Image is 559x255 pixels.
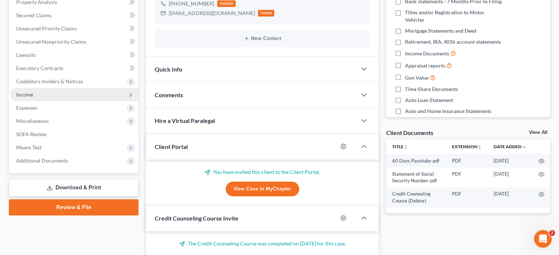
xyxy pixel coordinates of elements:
span: Miscellaneous [16,118,49,124]
span: SOFA Review [16,131,47,137]
a: Review & File [9,199,139,215]
span: Client Portal [155,143,188,150]
a: View All [529,130,547,135]
span: Expenses [16,105,37,111]
td: [DATE] [488,187,533,208]
span: Auto Loan Statement [405,96,453,104]
a: Extensionunfold_more [452,144,482,149]
i: expand_more [522,145,527,149]
div: Client Documents [386,129,433,136]
div: [EMAIL_ADDRESS][DOMAIN_NAME] [169,10,255,17]
p: You have invited this client to the Client Portal. [155,168,370,176]
a: Titleunfold_more [392,144,408,149]
span: Lawsuits [16,52,36,58]
a: Unsecured Priority Claims [10,22,139,35]
span: Time Share Documents [405,85,458,93]
span: Income [16,91,33,98]
td: Credit Counseling Course (Debtor) [386,187,446,208]
span: 2 [549,230,555,236]
span: Unsecured Nonpriority Claims [16,39,86,45]
span: Secured Claims [16,12,51,18]
button: New Contact [161,36,364,41]
span: Unsecured Priority Claims [16,25,77,32]
td: [DATE] [488,154,533,167]
a: SOFA Review [10,128,139,141]
td: PDF [446,187,488,208]
div: mobile [217,0,236,7]
p: The Credit Counseling Course was completed on [DATE] for this case. [155,240,370,247]
div: home [258,10,274,17]
span: Retirement, IRA, 401k account statements [405,38,501,45]
span: Auto and Home Insurance Statements [405,108,491,115]
a: Download & Print [9,179,139,196]
span: Means Test [16,144,42,150]
td: PDF [446,154,488,167]
td: 60 Days Paystubs-pdf [386,154,446,167]
i: unfold_more [477,145,482,149]
a: Unsecured Nonpriority Claims [10,35,139,48]
td: PDF [446,167,488,187]
td: [DATE] [488,167,533,187]
a: View Case in MyChapter [226,182,299,196]
a: Executory Contracts [10,62,139,75]
span: Hire a Virtual Paralegal [155,117,215,124]
span: Executory Contracts [16,65,63,71]
span: Gun Value [405,74,429,81]
a: Secured Claims [10,9,139,22]
span: Mortgage Statements and Deed [405,27,476,34]
span: Income Documents [405,50,449,57]
a: Date Added expand_more [494,144,527,149]
span: Credit Counseling Course Invite [155,215,239,222]
span: Additional Documents [16,157,68,164]
a: Lawsuits [10,48,139,62]
i: unfold_more [403,145,408,149]
span: Titles and/or Registration to Motor Vehicles [405,9,503,23]
span: Codebtors Insiders & Notices [16,78,83,84]
span: Appraisal reports [405,62,445,69]
td: Statement of Social Security Number-pdf [386,167,446,187]
span: Comments [155,91,183,98]
span: Quick Info [155,66,182,73]
iframe: Intercom live chat [534,230,552,248]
